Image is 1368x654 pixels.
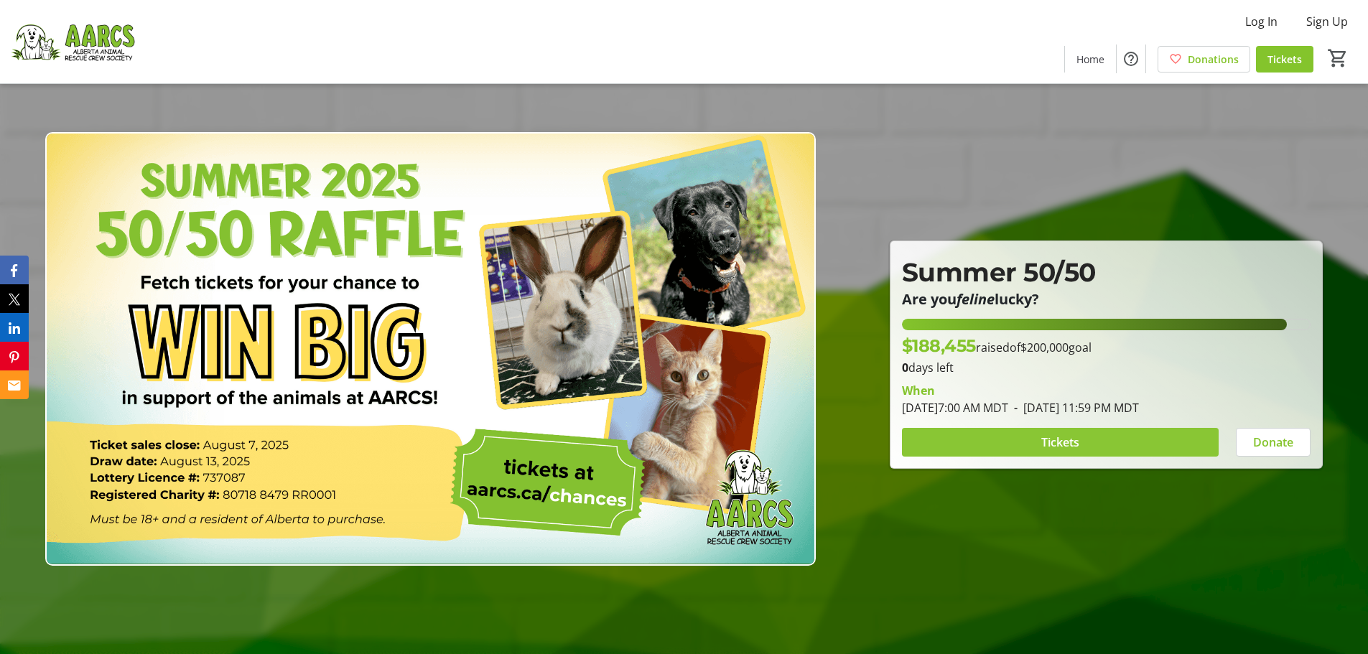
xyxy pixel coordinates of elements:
span: Log In [1245,13,1278,30]
span: - [1008,400,1023,416]
span: Tickets [1041,434,1079,451]
span: 0 [902,360,908,375]
button: Sign Up [1295,10,1359,33]
span: Donations [1188,52,1239,67]
span: Home [1076,52,1104,67]
div: When [902,382,935,399]
em: feline [957,289,995,309]
span: [DATE] 7:00 AM MDT [902,400,1008,416]
span: Sign Up [1306,13,1348,30]
span: $200,000 [1020,340,1069,355]
a: Home [1065,46,1116,73]
span: Tickets [1267,52,1302,67]
button: Tickets [902,428,1219,457]
p: Are you lucky? [902,291,1311,307]
a: Tickets [1256,46,1313,73]
img: Campaign CTA Media Photo [45,132,816,566]
p: days left [902,359,1311,376]
button: Log In [1234,10,1289,33]
span: Summer 50/50 [902,256,1096,288]
span: $188,455 [902,335,976,356]
button: Help [1117,45,1145,73]
button: Donate [1236,428,1311,457]
img: Alberta Animal Rescue Crew Society's Logo [9,6,136,78]
p: raised of goal [902,333,1092,359]
a: Donations [1158,46,1250,73]
span: [DATE] 11:59 PM MDT [1008,400,1139,416]
button: Cart [1325,45,1351,71]
span: Donate [1253,434,1293,451]
div: 94.22749999999999% of fundraising goal reached [902,319,1311,330]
